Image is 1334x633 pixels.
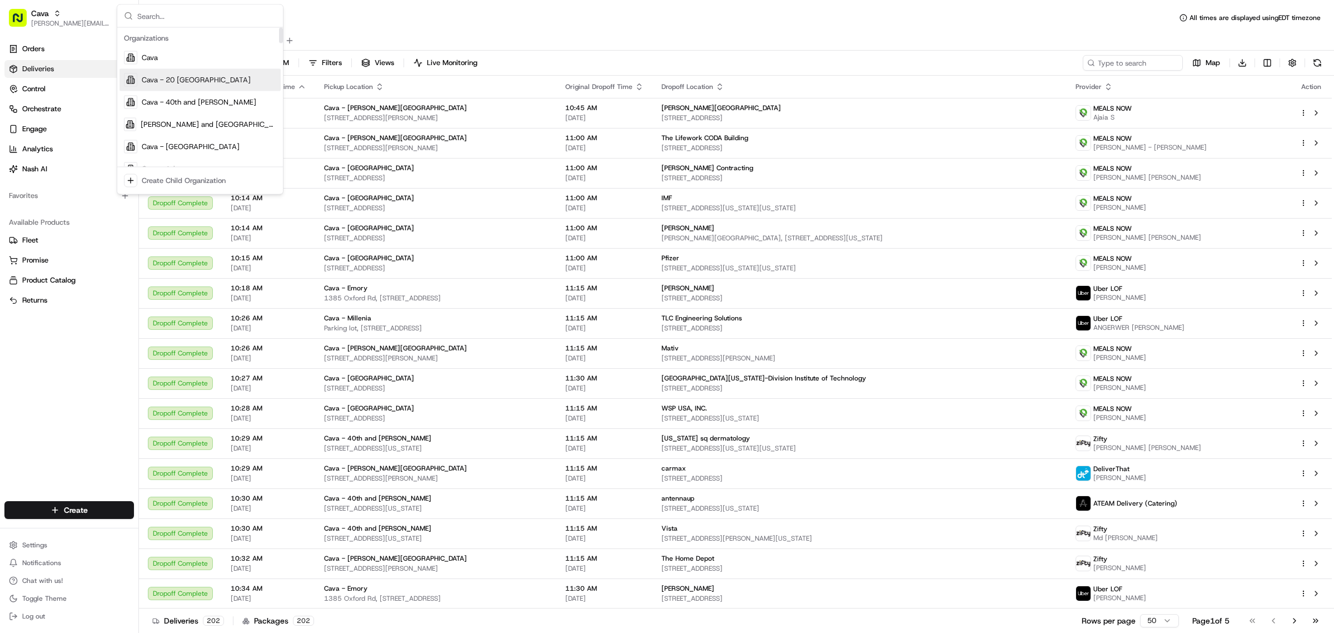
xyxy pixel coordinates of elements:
button: Settings [4,537,134,553]
a: 💻API Documentation [89,244,183,264]
span: Orders [22,44,44,54]
span: [STREET_ADDRESS] [324,264,547,273]
span: [DATE] [565,384,644,393]
span: Cava - 40th and [PERSON_NAME] [324,494,431,503]
div: Available Products [4,214,134,231]
span: [PERSON_NAME] [PERSON_NAME] [1093,233,1201,242]
span: [DATE] [231,264,306,273]
span: [PERSON_NAME] [1093,293,1146,302]
button: Product Catalog [4,271,134,289]
span: MEALS NOW [1093,344,1132,353]
div: Favorites [4,187,134,205]
button: Views [356,55,399,71]
input: Type to search [1083,55,1183,71]
img: profile_deliverthat_partner.png [1076,466,1091,481]
span: 11:15 AM [565,344,644,353]
span: [STREET_ADDRESS][PERSON_NAME] [324,144,547,152]
span: [STREET_ADDRESS] [324,384,547,393]
span: Dropoff Location [661,82,713,91]
span: [PERSON_NAME] - [PERSON_NAME] [1093,143,1207,152]
span: 10:32 AM [231,554,306,563]
span: Cava - [PERSON_NAME][GEOGRAPHIC_DATA] [324,344,467,353]
span: [STREET_ADDRESS][PERSON_NAME] [324,564,547,573]
span: [PERSON_NAME] [1093,413,1146,422]
span: 10:30 AM [231,524,306,533]
span: Orchestrate [22,104,61,114]
span: Chat with us! [22,576,63,585]
span: [STREET_ADDRESS][US_STATE][US_STATE] [661,444,1058,453]
span: [DATE] [231,474,306,483]
span: [US_STATE] sq dermatology [661,434,750,443]
span: MEALS NOW [1093,404,1132,413]
span: [STREET_ADDRESS] [661,144,1058,152]
span: Cava - 40th and [PERSON_NAME] [324,434,431,443]
img: melas_now_logo.png [1076,196,1091,210]
span: 10:14 AM [231,194,306,202]
button: Log out [4,609,134,624]
span: Fleet [22,235,38,245]
button: Orchestrate [4,100,134,118]
span: [STREET_ADDRESS] [661,294,1058,303]
span: 10:29 AM [231,434,306,443]
a: Orders [4,40,134,58]
img: ateam_logo.png [1076,496,1091,511]
button: Filters [303,55,347,71]
span: Cava - [PERSON_NAME][GEOGRAPHIC_DATA] [324,133,467,142]
span: carmax [661,464,686,473]
div: Deliveries [152,615,224,626]
div: 202 [203,616,224,626]
button: Promise [4,251,134,269]
span: 10:30 AM [231,494,306,503]
span: [PERSON_NAME] [661,584,714,593]
button: Map [1187,55,1225,71]
a: Analytics [4,140,134,158]
img: uber-new-logo.jpeg [1076,286,1091,300]
div: Past conversations [11,145,74,154]
a: Deliveries [4,60,134,78]
span: [DATE] [565,534,644,543]
span: [DATE] [565,564,644,573]
span: MEALS NOW [1093,104,1132,113]
span: 11:00 AM [565,133,644,142]
span: [PERSON_NAME] Contracting [661,164,753,172]
span: Cava - [GEOGRAPHIC_DATA] [324,254,414,263]
span: Cava - 40th and [PERSON_NAME] [142,97,256,107]
span: [STREET_ADDRESS][US_STATE] [661,504,1058,513]
span: Cava - [GEOGRAPHIC_DATA] [324,224,414,233]
span: 10:14 AM [231,224,306,233]
a: Promise [9,255,130,265]
div: We're available if you need us! [50,117,153,126]
span: [STREET_ADDRESS] [324,414,547,423]
span: 10:27 AM [231,374,306,383]
span: 10:34 AM [231,584,306,593]
img: melas_now_logo.png [1076,166,1091,180]
button: Chat with us! [4,573,134,589]
span: [STREET_ADDRESS][US_STATE] [661,414,1058,423]
span: Zifty [1093,525,1107,533]
span: [DATE] [231,324,306,333]
div: Action [1300,82,1323,91]
span: [STREET_ADDRESS][PERSON_NAME] [661,354,1058,363]
img: melas_now_logo.png [1076,376,1091,390]
span: WSP USA, INC. [661,404,707,413]
span: [PERSON_NAME][GEOGRAPHIC_DATA], [STREET_ADDRESS][US_STATE] [661,234,1058,243]
span: Pfizer [661,254,679,263]
span: [PERSON_NAME] [PERSON_NAME] [1093,443,1201,452]
span: [PERSON_NAME] [1093,473,1146,482]
span: 11:30 AM [565,584,644,593]
span: [DATE] [565,414,644,423]
input: Got a question? Start typing here... [29,72,200,83]
div: 💻 [94,250,103,259]
span: MEALS NOW [1093,254,1132,263]
span: 10:28 AM [231,404,306,413]
span: Uber LOF [1093,284,1122,293]
span: Create [64,505,88,516]
span: [STREET_ADDRESS][US_STATE] [324,444,547,453]
span: MEALS NOW [1093,194,1132,203]
span: [STREET_ADDRESS][PERSON_NAME][US_STATE] [661,534,1058,543]
span: Zifty [1093,555,1107,563]
div: Packages [242,615,314,626]
span: [PERSON_NAME] [1093,203,1146,212]
span: 11:00 AM [565,224,644,233]
span: [PERSON_NAME] [1093,563,1146,572]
